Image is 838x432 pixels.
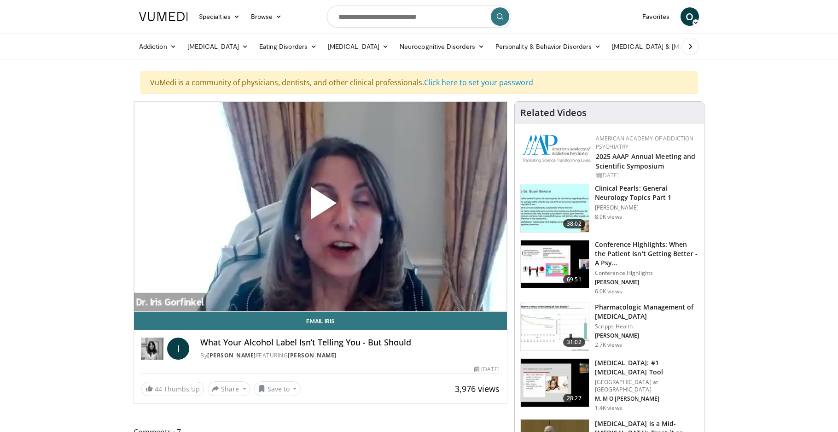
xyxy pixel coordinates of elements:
[394,37,490,56] a: Neurocognitive Disorders
[327,6,511,28] input: Search topics, interventions
[322,37,394,56] a: [MEDICAL_DATA]
[595,323,698,330] p: Scripps Health
[520,303,698,351] a: 31:02 Pharmacologic Management of [MEDICAL_DATA] Scripps Health [PERSON_NAME] 2.7K views
[208,381,250,396] button: Share
[595,341,622,349] p: 2.7K views
[563,219,585,228] span: 38:02
[596,171,697,180] div: [DATE]
[474,365,499,374] div: [DATE]
[455,383,500,394] span: 3,976 views
[606,37,738,56] a: [MEDICAL_DATA] & [MEDICAL_DATA]
[155,385,162,393] span: 44
[595,395,698,403] p: M. M O [PERSON_NAME]
[595,204,698,211] p: [PERSON_NAME]
[245,7,288,26] a: Browse
[200,338,500,348] h4: What Your Alcohol Label Isn’t Telling You - But Should
[182,37,254,56] a: [MEDICAL_DATA]
[596,152,696,170] a: 2025 AAAP Annual Meeting and Scientific Symposium
[596,134,694,151] a: American Academy of Addiction Psychiatry
[595,404,622,412] p: 1.4K views
[595,213,622,221] p: 8.9K views
[490,37,606,56] a: Personality & Behavior Disorders
[681,7,699,26] a: O
[134,37,182,56] a: Addiction
[595,303,698,321] h3: Pharmacologic Management of [MEDICAL_DATA]
[520,358,698,412] a: 28:27 [MEDICAL_DATA]: #1 [MEDICAL_DATA] Tool [GEOGRAPHIC_DATA] at [GEOGRAPHIC_DATA] M. M O [PERSO...
[595,288,622,295] p: 6.0K views
[167,338,189,360] a: I
[521,184,589,232] img: 91ec4e47-6cc3-4d45-a77d-be3eb23d61cb.150x105_q85_crop-smart_upscale.jpg
[521,303,589,351] img: b20a009e-c028-45a8-b15f-eefb193e12bc.150x105_q85_crop-smart_upscale.jpg
[207,351,256,359] a: [PERSON_NAME]
[200,351,500,360] div: By FEATURING
[254,37,322,56] a: Eating Disorders
[520,240,698,295] a: 69:51 Conference Highlights: When the Patient Isn't Getting Better - A Psy… Conference Highlights...
[595,332,698,339] p: [PERSON_NAME]
[595,379,698,393] p: [GEOGRAPHIC_DATA] at [GEOGRAPHIC_DATA]
[595,184,698,202] h3: Clinical Pearls: General Neurology Topics Part 1
[141,382,204,396] a: 44 Thumbs Up
[288,351,337,359] a: [PERSON_NAME]
[521,240,589,288] img: 4362ec9e-0993-4580-bfd4-8e18d57e1d49.150x105_q85_crop-smart_upscale.jpg
[520,107,587,118] h4: Related Videos
[134,312,507,330] a: Email Iris
[637,7,675,26] a: Favorites
[521,359,589,407] img: 88f7a9dd-1da1-4c5c-8011-5b3372b18c1f.150x105_q85_crop-smart_upscale.jpg
[522,134,591,163] img: f7c290de-70ae-47e0-9ae1-04035161c232.png.150x105_q85_autocrop_double_scale_upscale_version-0.2.png
[595,279,698,286] p: [PERSON_NAME]
[595,240,698,268] h3: Conference Highlights: When the Patient Isn't Getting Better - A Psy…
[563,394,585,403] span: 28:27
[254,381,301,396] button: Save to
[140,71,698,94] div: VuMedi is a community of physicians, dentists, and other clinical professionals.
[134,102,507,312] video-js: Video Player
[520,184,698,233] a: 38:02 Clinical Pearls: General Neurology Topics Part 1 [PERSON_NAME] 8.9K views
[141,338,163,360] img: Dr. Iris Gorfinkel
[238,162,403,252] button: Play Video
[563,275,585,284] span: 69:51
[139,12,188,21] img: VuMedi Logo
[424,77,533,88] a: Click here to set your password
[595,269,698,277] p: Conference Highlights
[595,358,698,377] h3: [MEDICAL_DATA]: #1 [MEDICAL_DATA] Tool
[563,338,585,347] span: 31:02
[193,7,245,26] a: Specialties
